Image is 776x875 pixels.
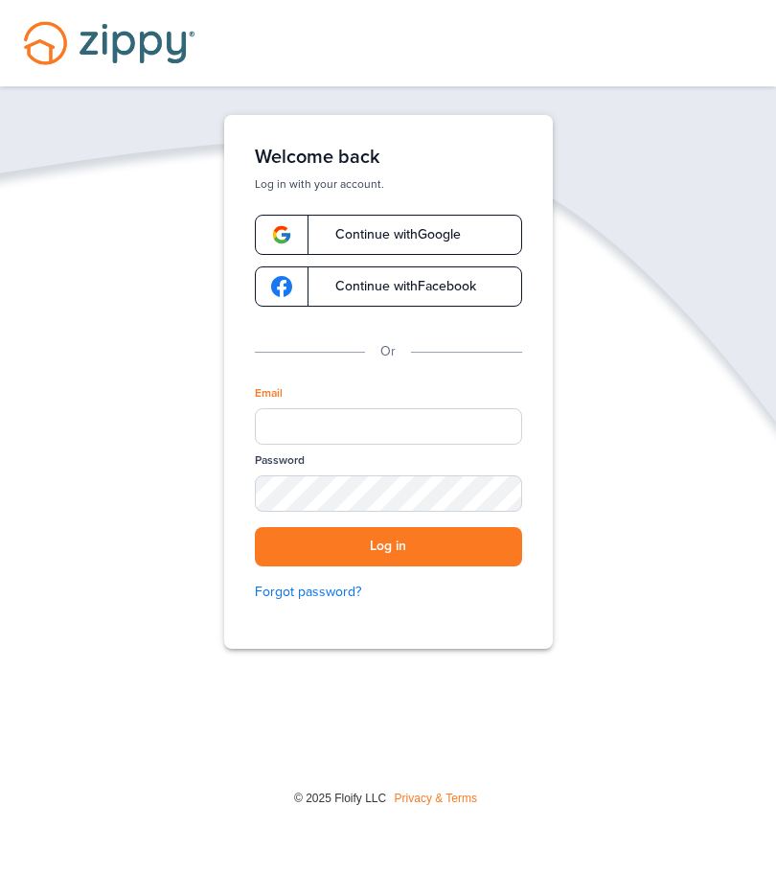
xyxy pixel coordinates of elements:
[255,452,305,469] label: Password
[395,792,477,805] a: Privacy & Terms
[255,215,522,255] a: google-logoContinue withGoogle
[255,176,522,192] p: Log in with your account.
[255,408,522,445] input: Email
[255,146,522,169] h1: Welcome back
[255,266,522,307] a: google-logoContinue withFacebook
[316,280,476,293] span: Continue with Facebook
[380,341,396,362] p: Or
[255,475,522,512] input: Password
[255,527,522,566] button: Log in
[255,582,522,603] a: Forgot password?
[271,276,292,297] img: google-logo
[294,792,386,805] span: © 2025 Floify LLC
[316,228,461,242] span: Continue with Google
[271,224,292,245] img: google-logo
[255,385,283,402] label: Email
